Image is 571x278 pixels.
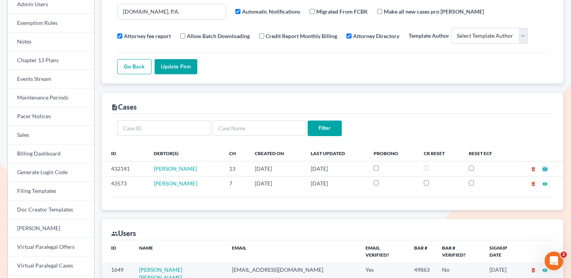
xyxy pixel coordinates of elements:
[542,181,548,187] i: visibility
[308,121,342,136] input: Filter
[8,182,94,201] a: Filing Templates
[155,59,197,75] input: Update Firm
[542,166,548,172] i: visibility
[8,219,94,238] a: [PERSON_NAME]
[8,126,94,145] a: Sales
[359,240,408,262] th: Email Verified?
[102,145,148,161] th: ID
[436,240,483,262] th: Bar # Verified?
[305,145,367,161] th: Last Updated
[305,161,367,176] td: [DATE]
[154,180,197,187] a: [PERSON_NAME]
[367,145,417,161] th: ProBono
[463,145,511,161] th: Reset ECF
[353,32,399,40] label: Attorney Directory
[8,14,94,33] a: Exemption Rules
[249,176,305,191] td: [DATE]
[8,89,94,107] a: Maintenance Periods
[305,176,367,191] td: [DATE]
[124,32,171,40] label: Attorney fee report
[531,166,536,172] i: delete_forever
[561,252,567,258] span: 2
[542,180,548,187] a: visibility
[418,145,463,161] th: CR Reset
[111,230,118,237] i: group
[102,240,133,262] th: ID
[409,31,449,40] label: Template Author
[483,240,524,262] th: Signup Date
[212,120,306,136] input: Case Name
[249,161,305,176] td: [DATE]
[531,165,536,172] a: delete_forever
[148,145,223,161] th: Debtor(s)
[111,102,137,112] div: Cases
[266,32,337,40] label: Credit Report Monthly Billing
[223,176,249,191] td: 7
[187,32,250,40] label: Allow Batch Downloading
[111,104,118,111] i: description
[8,33,94,51] a: Notes
[102,176,148,191] td: 43573
[531,268,536,273] i: delete_forever
[102,161,148,176] td: 432141
[223,161,249,176] td: 13
[408,240,436,262] th: Bar #
[117,120,211,136] input: Case ID
[531,180,536,187] a: delete_forever
[8,145,94,163] a: Billing Dashboard
[384,7,484,16] label: Make all new cases pro [PERSON_NAME]
[242,7,300,16] label: Automatic Notifications
[8,51,94,70] a: Chapter 13 Plans
[8,70,94,89] a: Events Stream
[223,145,249,161] th: Ch
[542,266,548,273] a: visibility
[8,238,94,257] a: Virtual Paralegal Offers
[154,165,197,172] a: [PERSON_NAME]
[531,181,536,187] i: delete_forever
[8,163,94,182] a: Generate Login Code
[226,240,359,262] th: Email
[545,252,563,270] iframe: Intercom live chat
[8,257,94,275] a: Virtual Paralegal Cases
[133,240,226,262] th: Name
[8,107,94,126] a: Pacer Notices
[542,165,548,172] a: visibility
[542,268,548,273] i: visibility
[531,266,536,273] a: delete_forever
[316,7,368,16] label: Migrated From FCBK
[117,59,151,75] a: Go Back
[8,201,94,219] a: Doc Creator Templates
[111,229,136,238] div: Users
[249,145,305,161] th: Created On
